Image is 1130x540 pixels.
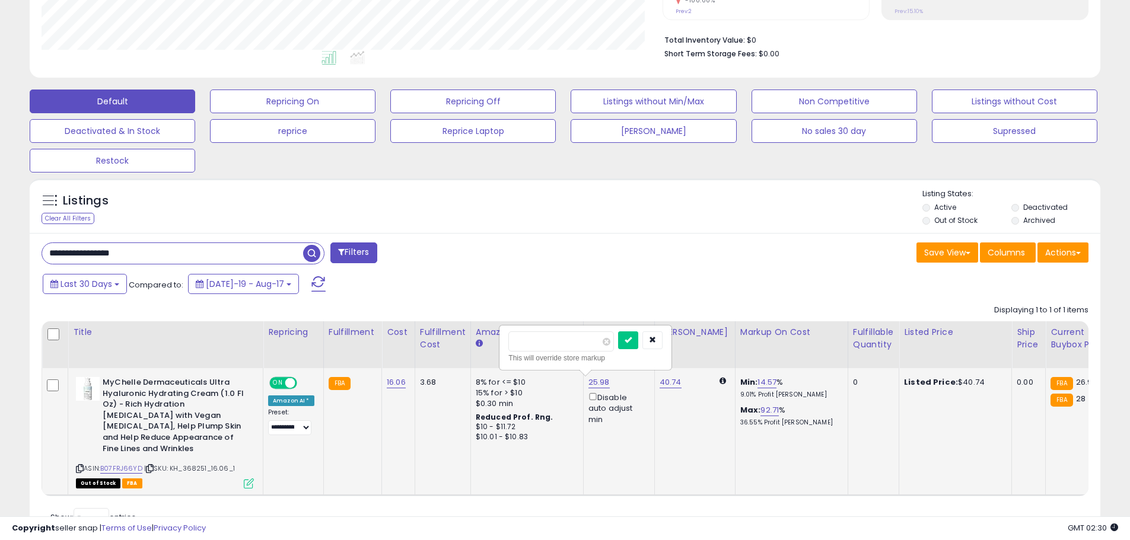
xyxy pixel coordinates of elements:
label: Deactivated [1023,202,1068,212]
button: Columns [980,242,1036,263]
small: Amazon Fees. [476,338,483,349]
div: Title [73,326,258,338]
div: Fulfillable Quantity [853,326,894,351]
p: 9.01% Profit [PERSON_NAME] [740,391,839,399]
div: Displaying 1 to 1 of 1 items [994,305,1088,316]
span: 2025-09-18 02:30 GMT [1068,522,1118,533]
button: Repricing Off [390,90,556,113]
small: Prev: 2 [676,8,692,15]
p: Listing States: [922,188,1100,200]
div: 3.68 [420,377,461,388]
button: Filters [330,242,377,263]
span: | SKU: KH_368251_16.06_1 [144,464,235,473]
div: Fulfillment Cost [420,326,466,351]
div: seller snap | | [12,523,206,534]
b: Listed Price: [904,376,958,388]
b: MyChelle Dermaceuticals Ultra Hyaluronic Hydrating Cream (1.0 Fl Oz) - Rich Hydration [MEDICAL_DA... [103,377,247,457]
span: Last 30 Days [61,278,112,290]
button: Non Competitive [752,90,917,113]
b: Total Inventory Value: [664,35,745,45]
button: reprice [210,119,375,143]
a: 92.71 [760,404,779,416]
span: All listings that are currently out of stock and unavailable for purchase on Amazon [76,478,120,488]
label: Archived [1023,215,1055,225]
a: 16.06 [387,376,406,388]
a: Privacy Policy [154,522,206,533]
span: Show: entries [50,512,136,523]
div: $10.01 - $10.83 [476,432,574,442]
small: FBA [1051,377,1072,390]
span: Compared to: [129,279,183,290]
button: Default [30,90,195,113]
div: Amazon AI * [268,395,314,406]
div: 0 [853,377,890,388]
div: 8% for <= $10 [476,377,574,388]
button: Save View [916,242,978,263]
div: This will override store markup [508,352,663,364]
a: B07FRJ66YD [100,464,142,474]
li: $0 [664,32,1080,46]
a: 25.98 [588,376,610,388]
span: ON [270,378,285,388]
div: Clear All Filters [42,213,94,224]
label: Out of Stock [934,215,978,225]
a: 40.74 [660,376,682,388]
button: Reprice Laptop [390,119,556,143]
strong: Copyright [12,522,55,533]
div: Markup on Cost [740,326,843,338]
div: 15% for > $10 [476,388,574,398]
th: The percentage added to the cost of goods (COGS) that forms the calculator for Min & Max prices. [735,321,848,368]
div: % [740,377,839,399]
div: Preset: [268,408,314,435]
span: 28 [1076,393,1086,404]
div: ASIN: [76,377,254,487]
small: Prev: 15.10% [895,8,923,15]
h5: Listings [63,193,109,209]
button: Last 30 Days [43,274,127,294]
span: [DATE]-19 - Aug-17 [206,278,284,290]
b: Max: [740,404,761,416]
span: $0.00 [759,48,779,59]
small: FBA [1051,394,1072,407]
button: Deactivated & In Stock [30,119,195,143]
button: Repricing On [210,90,375,113]
button: [PERSON_NAME] [571,119,736,143]
button: Actions [1037,242,1088,263]
div: Amazon Fees [476,326,578,338]
button: Restock [30,149,195,172]
button: Listings without Cost [932,90,1097,113]
b: Min: [740,376,758,388]
div: Repricing [268,326,319,338]
small: FBA [329,377,351,390]
p: 36.55% Profit [PERSON_NAME] [740,418,839,427]
a: 14.57 [757,376,776,388]
div: $40.74 [904,377,1002,388]
div: Ship Price [1017,326,1040,351]
div: Disable auto adjust min [588,391,645,425]
div: Current Buybox Price [1051,326,1112,351]
img: 31hy6RWssGL._SL40_.jpg [76,377,100,401]
b: Reduced Prof. Rng. [476,412,553,422]
button: Supressed [932,119,1097,143]
label: Active [934,202,956,212]
div: % [740,405,839,427]
b: Short Term Storage Fees: [664,49,757,59]
div: Fulfillment [329,326,377,338]
div: [PERSON_NAME] [660,326,730,338]
span: 26.91 [1076,376,1095,388]
div: $10 - $11.72 [476,422,574,432]
span: Columns [988,247,1025,258]
span: FBA [122,478,142,488]
button: Listings without Min/Max [571,90,736,113]
div: 0.00 [1017,377,1036,388]
button: No sales 30 day [752,119,917,143]
div: Cost [387,326,410,338]
span: OFF [295,378,314,388]
div: Listed Price [904,326,1007,338]
button: [DATE]-19 - Aug-17 [188,274,299,294]
a: Terms of Use [101,522,152,533]
div: $0.30 min [476,398,574,409]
